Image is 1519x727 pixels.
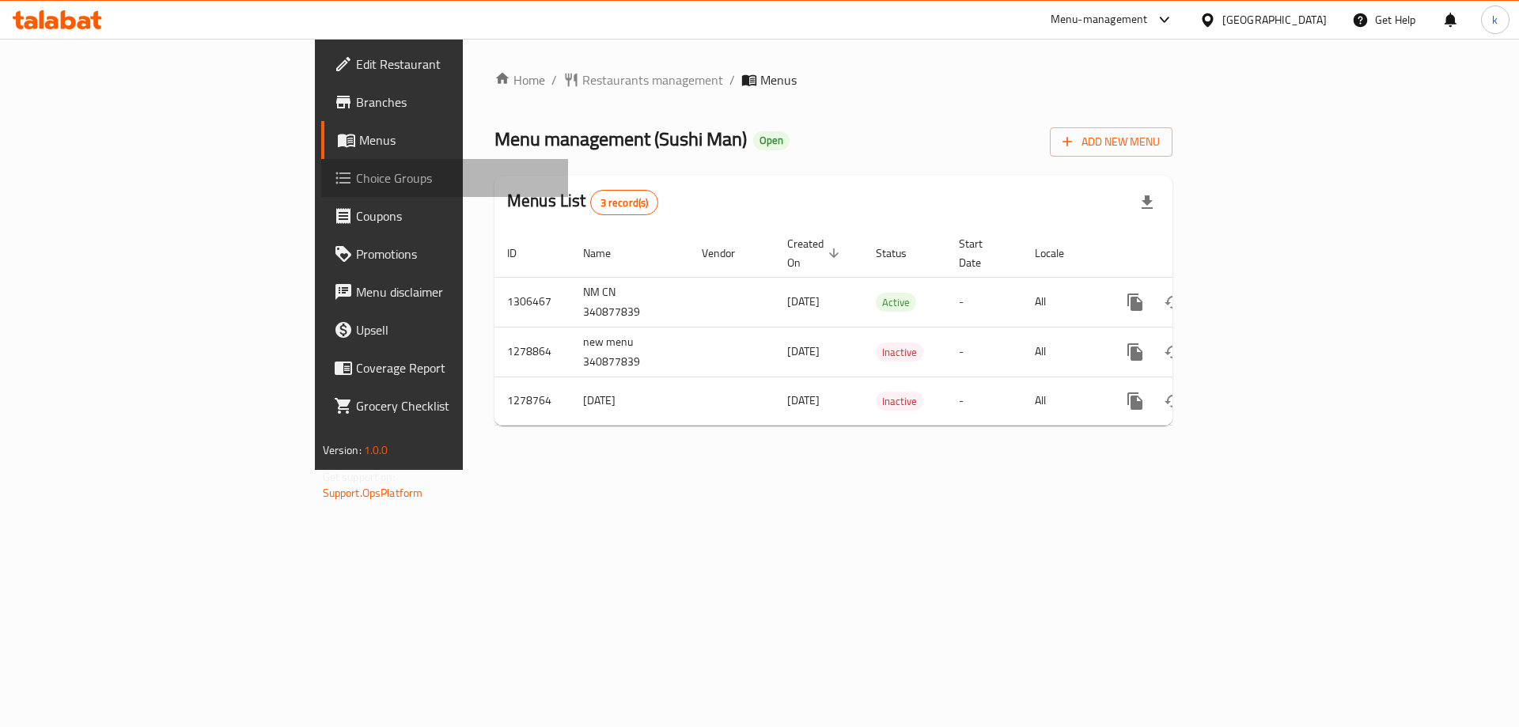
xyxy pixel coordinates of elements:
a: Menus [321,121,569,159]
a: Upsell [321,311,569,349]
span: [DATE] [787,390,820,411]
a: Coupons [321,197,569,235]
a: Menu disclaimer [321,273,569,311]
span: Version: [323,440,362,460]
div: [GEOGRAPHIC_DATA] [1222,11,1327,28]
div: Open [753,131,790,150]
a: Choice Groups [321,159,569,197]
span: Menu management ( Sushi Man ) [494,121,747,157]
table: enhanced table [494,229,1281,426]
span: Open [753,134,790,147]
span: 1.0.0 [364,440,388,460]
span: Grocery Checklist [356,396,556,415]
a: Grocery Checklist [321,387,569,425]
span: Restaurants management [582,70,723,89]
span: Menus [760,70,797,89]
span: k [1492,11,1498,28]
span: Get support on: [323,467,396,487]
div: Menu-management [1051,10,1148,29]
span: Inactive [876,343,923,362]
button: Change Status [1154,333,1192,371]
span: ID [507,244,537,263]
span: Name [583,244,631,263]
td: new menu 340877839 [570,327,689,377]
td: - [946,277,1022,327]
div: Total records count [590,190,659,215]
span: [DATE] [787,341,820,362]
button: more [1116,283,1154,321]
span: Branches [356,93,556,112]
span: Vendor [702,244,756,263]
span: Status [876,244,927,263]
td: - [946,377,1022,425]
td: All [1022,277,1104,327]
a: Promotions [321,235,569,273]
div: Export file [1128,184,1166,222]
a: Coverage Report [321,349,569,387]
a: Branches [321,83,569,121]
td: All [1022,327,1104,377]
span: 3 record(s) [591,195,658,210]
span: Inactive [876,392,923,411]
button: Add New Menu [1050,127,1172,157]
td: All [1022,377,1104,425]
span: Add New Menu [1063,132,1160,152]
li: / [729,70,735,89]
td: - [946,327,1022,377]
span: Start Date [959,234,1003,272]
button: Change Status [1154,283,1192,321]
nav: breadcrumb [494,70,1172,89]
button: more [1116,382,1154,420]
span: Upsell [356,320,556,339]
span: Menus [359,131,556,150]
span: Created On [787,234,844,272]
span: Active [876,293,916,312]
span: [DATE] [787,291,820,312]
a: Restaurants management [563,70,723,89]
span: Locale [1035,244,1085,263]
a: Edit Restaurant [321,45,569,83]
span: Coupons [356,206,556,225]
a: Support.OpsPlatform [323,483,423,503]
button: Change Status [1154,382,1192,420]
span: Menu disclaimer [356,282,556,301]
h2: Menus List [507,189,658,215]
span: Choice Groups [356,168,556,187]
td: NM CN 340877839 [570,277,689,327]
span: Promotions [356,244,556,263]
button: more [1116,333,1154,371]
span: Coverage Report [356,358,556,377]
th: Actions [1104,229,1281,278]
td: [DATE] [570,377,689,425]
span: Edit Restaurant [356,55,556,74]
